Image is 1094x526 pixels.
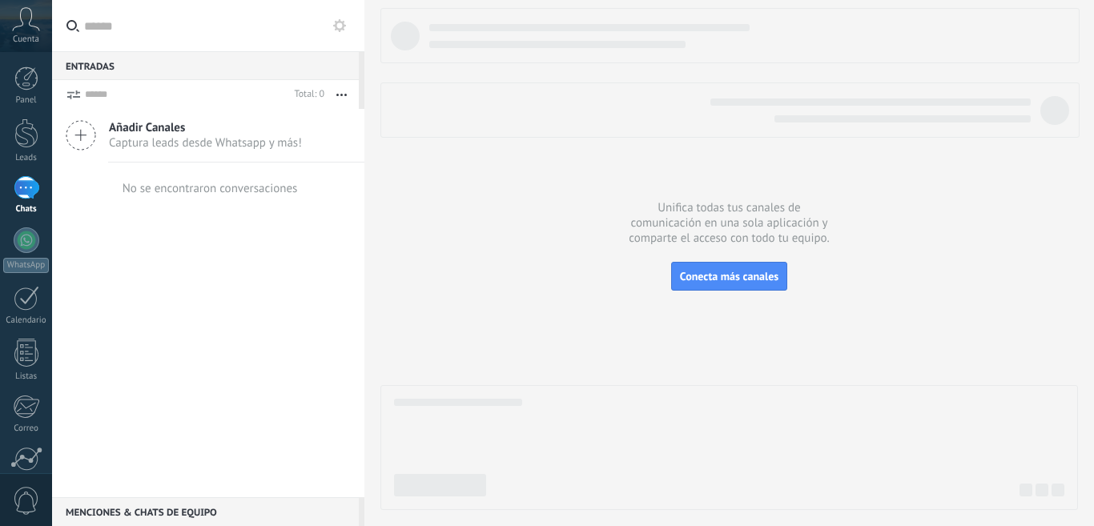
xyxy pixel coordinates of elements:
div: Listas [3,371,50,382]
div: Entradas [52,51,359,80]
span: Conecta más canales [680,269,778,283]
div: Calendario [3,315,50,326]
span: Captura leads desde Whatsapp y más! [109,135,302,151]
div: Total: 0 [288,86,324,102]
span: Añadir Canales [109,120,302,135]
button: Conecta más canales [671,262,787,291]
div: Menciones & Chats de equipo [52,497,359,526]
div: Panel [3,95,50,106]
div: Correo [3,424,50,434]
div: WhatsApp [3,258,49,273]
div: No se encontraron conversaciones [123,181,298,196]
div: Chats [3,204,50,215]
span: Cuenta [13,34,39,45]
div: Leads [3,153,50,163]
